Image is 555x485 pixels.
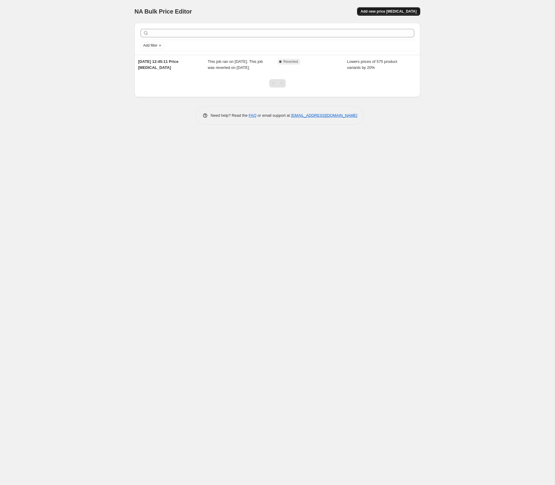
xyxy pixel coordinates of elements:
[249,113,257,118] a: FAQ
[283,59,298,64] span: Reverted
[357,7,420,16] button: Add new price [MEDICAL_DATA]
[134,8,192,15] span: NA Bulk Price Editor
[257,113,291,118] span: or email support at
[211,113,249,118] span: Need help? Read the
[140,42,165,49] button: Add filter
[291,113,357,118] a: [EMAIL_ADDRESS][DOMAIN_NAME]
[138,59,178,70] span: [DATE] 12:45:11 Price [MEDICAL_DATA]
[143,43,157,48] span: Add filter
[347,59,397,70] span: Lowers prices of 575 product variants by 20%
[269,79,286,88] nav: Pagination
[361,9,417,14] span: Add new price [MEDICAL_DATA]
[208,59,263,70] span: This job ran on [DATE]. This job was reverted on [DATE].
